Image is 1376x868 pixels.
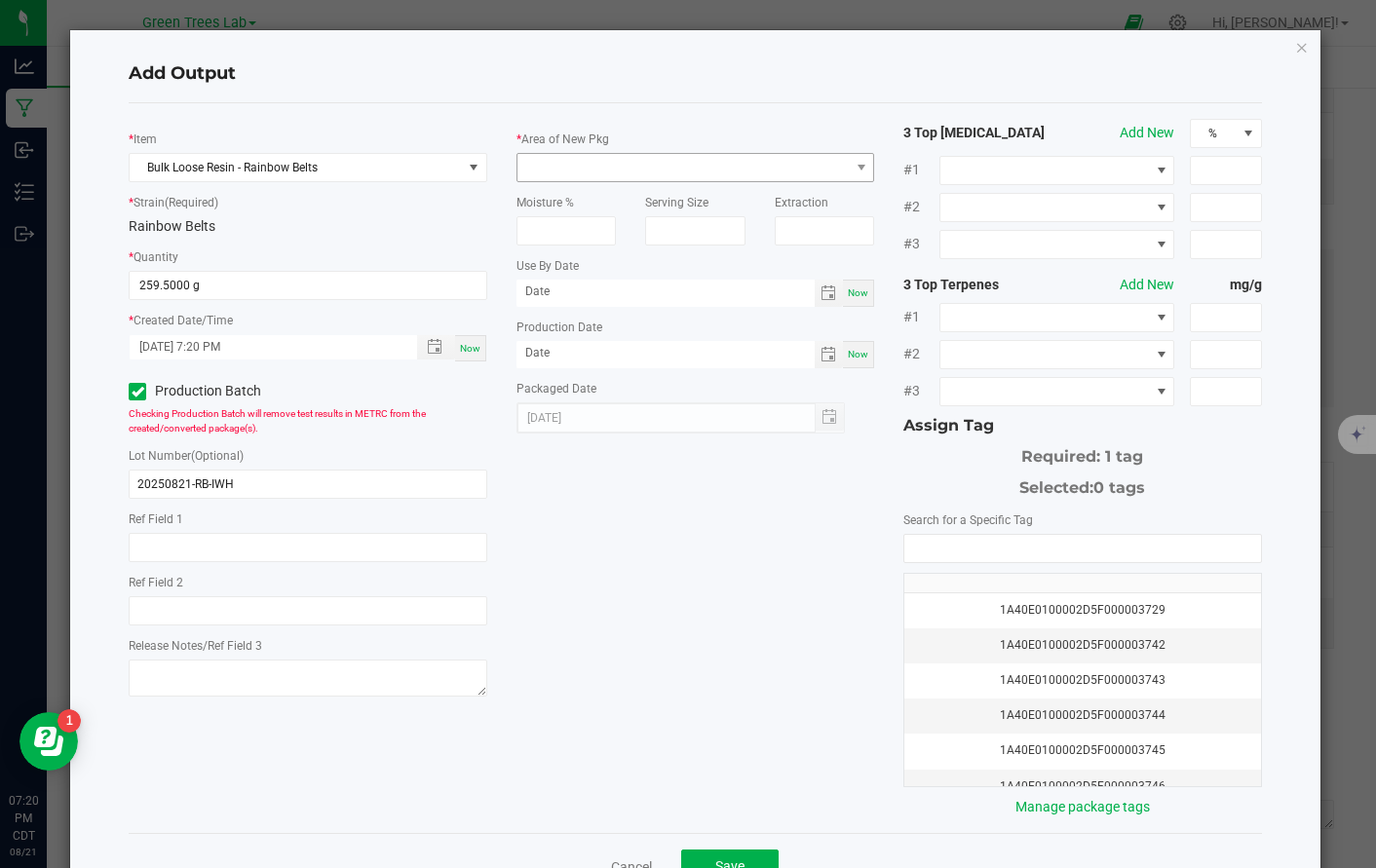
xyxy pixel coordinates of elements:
[775,194,828,211] label: Extraction
[134,312,233,329] label: Created Date/Time
[903,469,1261,500] div: Selected:
[129,510,183,528] label: Ref Field 1
[916,706,1248,725] div: 1A40E0100002D5F000003744
[848,349,868,359] span: Now
[903,511,1033,529] label: Search for a Specific Tag
[1191,120,1236,147] span: %
[516,194,574,211] label: Moisture %
[129,61,1261,87] h4: Add Output
[130,335,396,359] input: Created Datetime
[815,341,843,368] span: Toggle calendar
[516,257,579,275] label: Use By Date
[916,741,1248,760] div: 1A40E0100002D5F000003745
[1015,799,1150,814] a: Manage package tags
[1120,123,1174,143] button: Add New
[903,344,939,364] span: #2
[191,449,244,463] span: (Optional)
[516,380,596,397] label: Packaged Date
[516,319,602,336] label: Production Date
[417,335,455,359] span: Toggle popup
[815,280,843,307] span: Toggle calendar
[134,131,157,148] label: Item
[903,307,939,327] span: #1
[903,197,939,217] span: #2
[903,160,939,180] span: #1
[903,275,1047,295] strong: 3 Top Terpenes
[165,196,218,209] span: (Required)
[916,671,1248,690] div: 1A40E0100002D5F000003743
[129,574,183,591] label: Ref Field 2
[134,248,178,266] label: Quantity
[903,123,1047,143] strong: 3 Top [MEDICAL_DATA]
[460,343,480,354] span: Now
[903,381,939,401] span: #3
[516,341,816,365] input: Date
[57,709,81,733] iframe: Resource center unread badge
[903,234,939,254] span: #3
[848,287,868,298] span: Now
[516,280,816,304] input: Date
[1190,275,1261,295] strong: mg/g
[129,637,262,655] label: Release Notes/Ref Field 3
[903,437,1261,469] div: Required: 1 tag
[129,218,215,234] span: Rainbow Belts
[645,194,708,211] label: Serving Size
[904,535,1260,562] input: NO DATA FOUND
[130,154,461,181] span: Bulk Loose Resin - Rainbow Belts
[916,601,1248,620] div: 1A40E0100002D5F000003729
[916,636,1248,655] div: 1A40E0100002D5F000003742
[916,777,1248,796] div: 1A40E0100002D5F000003746
[129,408,426,434] span: Checking Production Batch will remove test results in METRC from the created/converted package(s).
[134,194,218,211] label: Strain
[129,381,293,401] label: Production Batch
[129,447,244,465] label: Lot Number
[521,131,609,148] label: Area of New Pkg
[1093,478,1145,497] span: 0 tags
[1120,275,1174,295] button: Add New
[903,414,1261,437] div: Assign Tag
[19,712,78,771] iframe: Resource center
